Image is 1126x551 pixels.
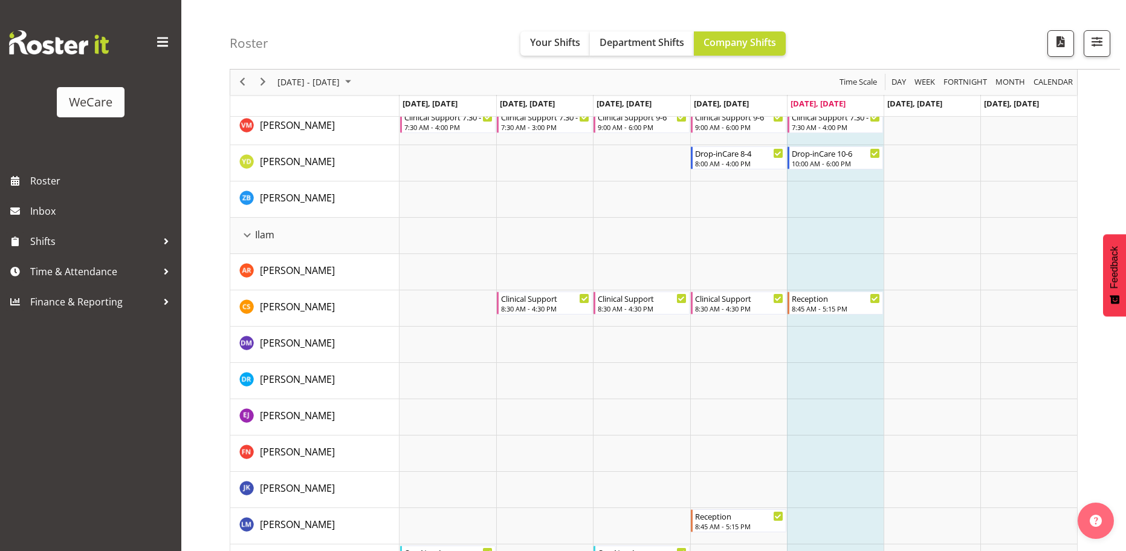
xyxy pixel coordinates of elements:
[695,521,783,531] div: 8:45 AM - 5:15 PM
[704,36,776,49] span: Company Shifts
[232,70,253,95] div: previous period
[230,363,400,399] td: Deepti Raturi resource
[260,408,335,423] a: [PERSON_NAME]
[792,122,880,132] div: 7:30 AM - 4:00 PM
[695,510,783,522] div: Reception
[594,292,689,315] div: Catherine Stewart"s event - Clinical Support Begin From Wednesday, October 1, 2025 at 8:30:00 AM ...
[1032,75,1075,90] button: Month
[404,122,493,132] div: 7:30 AM - 4:00 PM
[276,75,341,90] span: [DATE] - [DATE]
[260,263,335,278] a: [PERSON_NAME]
[695,158,783,168] div: 8:00 AM - 4:00 PM
[500,98,555,109] span: [DATE], [DATE]
[260,191,335,205] a: [PERSON_NAME]
[890,75,907,90] span: Day
[984,98,1039,109] span: [DATE], [DATE]
[942,75,989,90] button: Fortnight
[838,75,879,90] button: Time Scale
[530,36,580,49] span: Your Shifts
[255,227,274,242] span: Ilam
[694,31,786,56] button: Company Shifts
[942,75,988,90] span: Fortnight
[1084,30,1110,57] button: Filter Shifts
[260,336,335,350] span: [PERSON_NAME]
[260,481,335,495] span: [PERSON_NAME]
[788,146,883,169] div: Yvonne Denny"s event - Drop-inCare 10-6 Begin From Friday, October 3, 2025 at 10:00:00 AM GMT+13:...
[30,262,157,281] span: Time & Attendance
[69,93,112,111] div: WeCare
[260,118,335,132] a: [PERSON_NAME]
[594,110,689,133] div: Viktoriia Molchanova"s event - Clinical Support 9-6 Begin From Wednesday, October 1, 2025 at 9:00...
[9,30,109,54] img: Rosterit website logo
[260,481,335,495] a: [PERSON_NAME]
[695,304,783,313] div: 8:30 AM - 4:30 PM
[792,158,880,168] div: 10:00 AM - 6:00 PM
[230,181,400,218] td: Zephy Bennett resource
[501,122,589,132] div: 7:30 AM - 3:00 PM
[913,75,936,90] span: Week
[230,327,400,363] td: Deepti Mahajan resource
[792,292,880,304] div: Reception
[260,155,335,168] span: [PERSON_NAME]
[1032,75,1074,90] span: calendar
[497,110,592,133] div: Viktoriia Molchanova"s event - Clinical Support 7.30 - 3 Begin From Tuesday, September 30, 2025 a...
[691,146,786,169] div: Yvonne Denny"s event - Drop-inCare 8-4 Begin From Thursday, October 2, 2025 at 8:00:00 AM GMT+13:...
[230,290,400,327] td: Catherine Stewart resource
[694,98,749,109] span: [DATE], [DATE]
[788,110,883,133] div: Viktoriia Molchanova"s event - Clinical Support 7.30 - 4 Begin From Friday, October 3, 2025 at 7:...
[497,292,592,315] div: Catherine Stewart"s event - Clinical Support Begin From Tuesday, September 30, 2025 at 8:30:00 AM...
[276,75,357,90] button: October 2025
[230,435,400,472] td: Firdous Naqvi resource
[403,98,458,109] span: [DATE], [DATE]
[260,299,335,314] a: [PERSON_NAME]
[501,304,589,313] div: 8:30 AM - 4:30 PM
[30,172,175,190] span: Roster
[400,110,496,133] div: Viktoriia Molchanova"s event - Clinical Support 7.30 - 4 Begin From Monday, September 29, 2025 at...
[260,409,335,422] span: [PERSON_NAME]
[253,70,273,95] div: next period
[260,191,335,204] span: [PERSON_NAME]
[691,110,786,133] div: Viktoriia Molchanova"s event - Clinical Support 9-6 Begin From Thursday, October 2, 2025 at 9:00:...
[598,304,686,313] div: 8:30 AM - 4:30 PM
[1109,246,1120,289] span: Feedback
[887,98,942,109] span: [DATE], [DATE]
[1103,234,1126,316] button: Feedback - Show survey
[913,75,937,90] button: Timeline Week
[260,336,335,350] a: [PERSON_NAME]
[235,75,251,90] button: Previous
[994,75,1026,90] span: Month
[590,31,694,56] button: Department Shifts
[30,202,175,220] span: Inbox
[994,75,1027,90] button: Timeline Month
[230,399,400,435] td: Ella Jarvis resource
[838,75,878,90] span: Time Scale
[255,75,271,90] button: Next
[230,254,400,290] td: Andrea Ramirez resource
[598,122,686,132] div: 9:00 AM - 6:00 PM
[695,122,783,132] div: 9:00 AM - 6:00 PM
[260,372,335,386] a: [PERSON_NAME]
[260,300,335,313] span: [PERSON_NAME]
[30,293,157,311] span: Finance & Reporting
[230,472,400,508] td: John Ko resource
[695,147,783,159] div: Drop-inCare 8-4
[260,264,335,277] span: [PERSON_NAME]
[788,292,883,315] div: Catherine Stewart"s event - Reception Begin From Friday, October 3, 2025 at 8:45:00 AM GMT+13:00 ...
[691,509,786,532] div: Lainie Montgomery"s event - Reception Begin From Thursday, October 2, 2025 at 8:45:00 AM GMT+13:0...
[260,445,335,458] span: [PERSON_NAME]
[501,292,589,304] div: Clinical Support
[273,70,358,95] div: Sep 29 - Oct 05, 2025
[597,98,652,109] span: [DATE], [DATE]
[598,292,686,304] div: Clinical Support
[1090,515,1102,527] img: help-xxl-2.png
[260,517,335,532] a: [PERSON_NAME]
[260,445,335,459] a: [PERSON_NAME]
[230,145,400,181] td: Yvonne Denny resource
[30,232,157,250] span: Shifts
[600,36,684,49] span: Department Shifts
[230,109,400,145] td: Viktoriia Molchanova resource
[695,292,783,304] div: Clinical Support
